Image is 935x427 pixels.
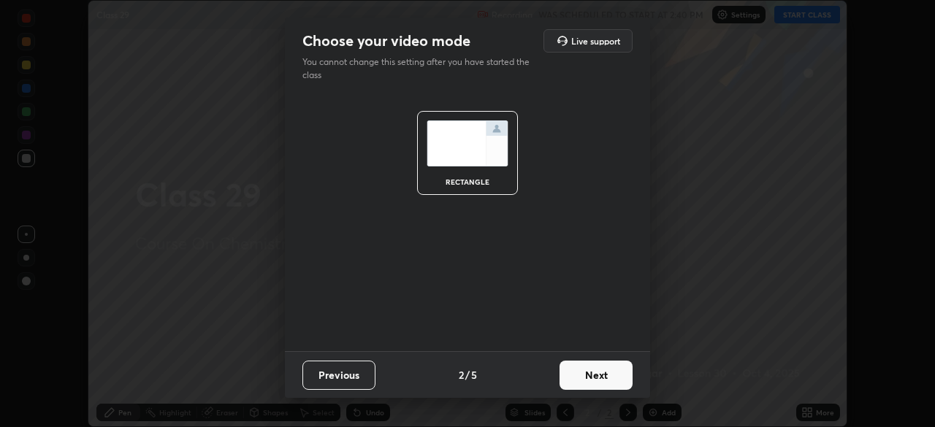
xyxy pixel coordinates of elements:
[571,36,620,45] h5: Live support
[465,367,470,382] h4: /
[459,367,464,382] h4: 2
[560,361,633,390] button: Next
[438,178,497,185] div: rectangle
[302,55,539,82] p: You cannot change this setting after you have started the class
[427,120,508,166] img: normalScreenIcon.ae25ed63.svg
[471,367,477,382] h4: 5
[302,361,375,390] button: Previous
[302,31,470,50] h2: Choose your video mode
